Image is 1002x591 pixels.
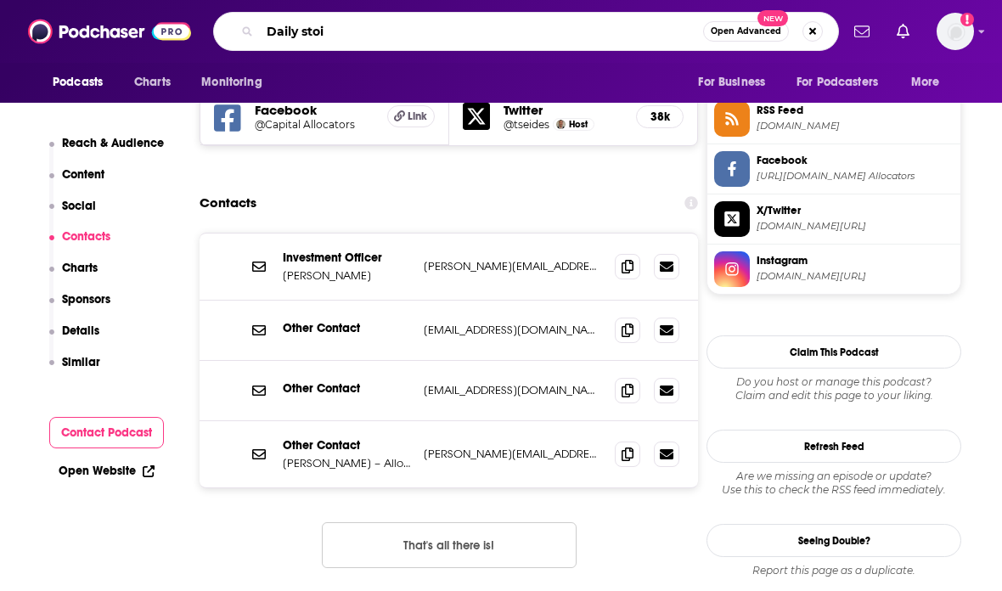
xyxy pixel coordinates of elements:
a: @Capital Allocators [255,118,374,131]
button: open menu [686,66,786,98]
span: tedseides.libsyn.com [757,120,954,132]
button: Content [49,167,105,199]
button: open menu [899,66,961,98]
button: Similar [49,355,101,386]
p: [PERSON_NAME] – Allocator and Asset Management Expert [283,456,410,470]
button: Show profile menu [937,13,974,50]
p: Sponsors [62,292,110,307]
p: Other Contact [283,321,410,335]
button: Claim This Podcast [706,335,961,369]
p: [PERSON_NAME] [283,268,410,283]
span: X/Twitter [757,203,954,218]
span: Monitoring [201,70,262,94]
a: Charts [123,66,181,98]
span: New [757,10,788,26]
a: Show notifications dropdown [890,17,916,46]
a: X/Twitter[DOMAIN_NAME][URL] [714,201,954,237]
span: For Podcasters [797,70,878,94]
span: Do you host or manage this podcast? [706,375,961,389]
p: Investment Officer [283,250,410,265]
button: Details [49,324,100,355]
img: Ted Seides [556,120,566,129]
img: Podchaser - Follow, Share and Rate Podcasts [28,15,191,48]
a: RSS Feed[DOMAIN_NAME] [714,101,954,137]
p: Details [62,324,99,338]
span: Host [569,119,588,130]
span: More [911,70,940,94]
button: Nothing here. [322,522,577,568]
span: Instagram [757,253,954,268]
span: instagram.com/capital_allocators_podcast [757,270,954,283]
a: Facebook[URL][DOMAIN_NAME] Allocators [714,151,954,187]
button: Contacts [49,229,111,261]
a: Seeing Double? [706,524,961,557]
p: Other Contact [283,438,410,453]
p: Social [62,199,96,213]
span: Link [408,110,427,123]
span: Podcasts [53,70,103,94]
span: For Business [698,70,765,94]
a: Link [387,105,435,127]
p: Contacts [62,229,110,244]
p: Content [62,167,104,182]
button: open menu [41,66,125,98]
div: Report this page as a duplicate. [706,564,961,577]
a: Show notifications dropdown [847,17,876,46]
input: Search podcasts, credits, & more... [260,18,703,45]
button: Contact Podcast [49,417,165,448]
button: Social [49,199,97,230]
span: https://www.facebook.com/Capital Allocators [757,170,954,183]
span: twitter.com/tseides [757,220,954,233]
div: Claim and edit this page to your liking. [706,375,961,402]
a: @tseides [504,118,549,131]
button: open menu [785,66,903,98]
a: Open Website [59,464,155,478]
span: Facebook [757,153,954,168]
div: Are we missing an episode or update? Use this to check the RSS feed immediately. [706,470,961,497]
button: Refresh Feed [706,430,961,463]
button: open menu [189,66,284,98]
div: Search podcasts, credits, & more... [213,12,839,51]
p: Similar [62,355,100,369]
button: Reach & Audience [49,136,165,167]
p: Reach & Audience [62,136,164,150]
h5: Facebook [255,102,374,118]
button: Sponsors [49,292,111,324]
span: Logged in as cduhigg [937,13,974,50]
h2: Contacts [200,187,256,219]
a: Instagram[DOMAIN_NAME][URL] [714,251,954,287]
h5: Twitter [504,102,623,118]
span: Open Advanced [711,27,781,36]
svg: Add a profile image [960,13,974,26]
button: Charts [49,261,99,292]
h5: 38k [650,110,669,124]
p: Other Contact [283,381,410,396]
span: Charts [134,70,171,94]
img: User Profile [937,13,974,50]
span: RSS Feed [757,103,954,118]
p: Charts [62,261,98,275]
button: Open AdvancedNew [703,21,789,42]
